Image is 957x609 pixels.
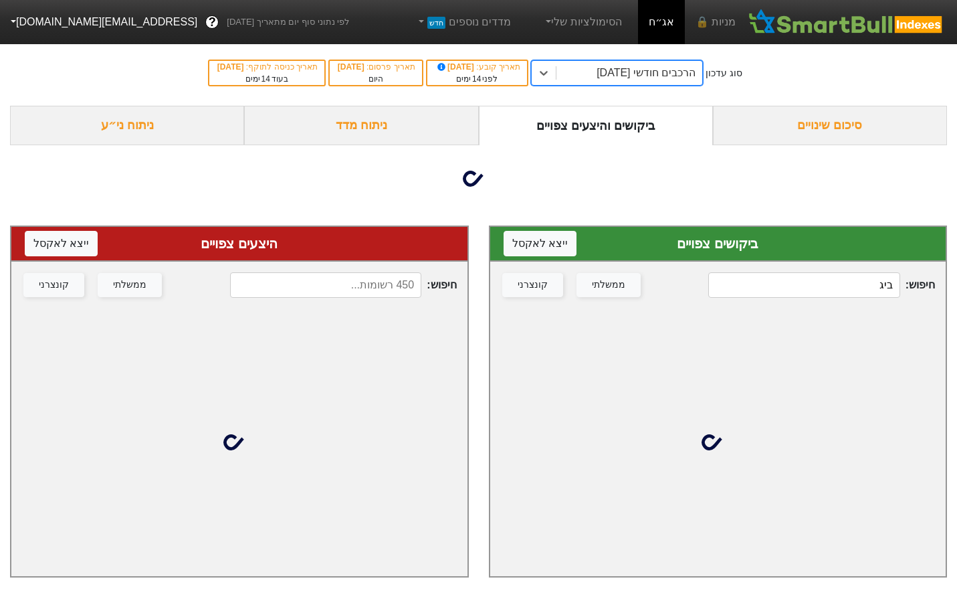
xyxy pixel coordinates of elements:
[538,9,627,35] a: הסימולציות שלי
[217,62,246,72] span: [DATE]
[227,15,349,29] span: לפי נתוני סוף יום מתאריך [DATE]
[368,74,383,84] span: היום
[472,74,481,84] span: 14
[706,66,742,80] div: סוג עדכון
[592,278,625,292] div: ממשלתי
[702,426,734,458] img: loading...
[502,273,563,297] button: קונצרני
[230,272,421,298] input: 450 רשומות...
[427,17,445,29] span: חדש
[338,62,366,72] span: [DATE]
[216,73,318,85] div: בעוד ימים
[410,9,516,35] a: מדדים נוספיםחדש
[216,61,318,73] div: תאריך כניסה לתוקף :
[518,278,548,292] div: קונצרני
[23,273,84,297] button: קונצרני
[434,73,520,85] div: לפני ימים
[98,273,162,297] button: ממשלתי
[209,13,216,31] span: ?
[504,234,933,254] div: ביקושים צפויים
[39,278,69,292] div: קונצרני
[504,231,576,256] button: ייצא לאקסל
[479,106,713,145] div: ביקושים והיצעים צפויים
[336,61,415,73] div: תאריך פרסום :
[463,163,495,195] img: loading...
[261,74,270,84] span: 14
[713,106,947,145] div: סיכום שינויים
[708,272,935,298] span: חיפוש :
[708,272,899,298] input: 141 רשומות...
[223,426,255,458] img: loading...
[230,272,457,298] span: חיפוש :
[746,9,946,35] img: SmartBull
[25,231,98,256] button: ייצא לאקסל
[435,62,477,72] span: [DATE]
[10,106,244,145] div: ניתוח ני״ע
[113,278,146,292] div: ממשלתי
[434,61,520,73] div: תאריך קובע :
[597,65,696,81] div: הרכבים חודשי [DATE]
[576,273,641,297] button: ממשלתי
[244,106,478,145] div: ניתוח מדד
[25,234,454,254] div: היצעים צפויים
